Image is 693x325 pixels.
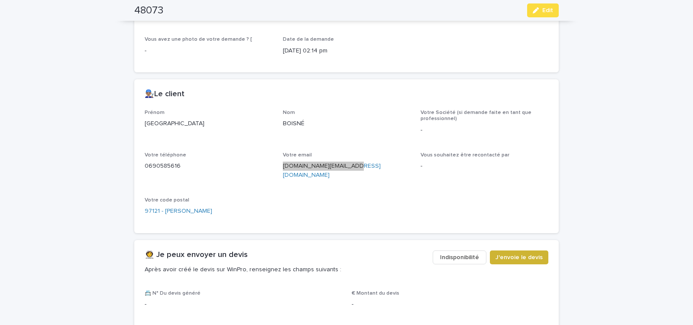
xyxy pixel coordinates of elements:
p: - [421,126,548,135]
p: - [352,300,548,309]
span: Votre téléphone [145,153,186,158]
span: Votre Société (si demande faite en tant que professionnel) [421,110,531,121]
button: Indisponibilité [433,250,486,264]
span: Nom [283,110,295,115]
p: BOISNÉ [283,119,411,128]
p: 0690585616 [145,162,272,171]
span: Vous avez une photo de votre demande ? [ [145,37,252,42]
h2: 👩‍🚀 Je peux envoyer un devis [145,250,248,260]
p: - [421,162,548,171]
h2: 👨🏽‍🔧Le client [145,90,185,99]
p: Après avoir créé le devis sur WinPro, renseignez les champs suivants : [145,266,426,273]
span: € Montant du devis [352,291,399,296]
p: - [145,300,341,309]
h2: 48073 [134,4,163,17]
a: [DOMAIN_NAME][EMAIL_ADDRESS][DOMAIN_NAME] [283,163,381,178]
span: Edit [542,7,553,13]
button: Edit [527,3,559,17]
p: [DATE] 02:14 pm [283,46,411,55]
span: J'envoie le devis [495,253,543,262]
a: 97121 - [PERSON_NAME] [145,207,212,216]
span: Vous souhaitez être recontacté par [421,153,509,158]
p: [GEOGRAPHIC_DATA] [145,119,272,128]
span: 📇 N° Du devis généré [145,291,201,296]
button: J'envoie le devis [490,250,548,264]
span: Votre code postal [145,198,189,203]
span: Date de la demande [283,37,334,42]
p: - [145,46,272,55]
span: Indisponibilité [440,253,479,262]
span: Votre email [283,153,312,158]
span: Prénom [145,110,165,115]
